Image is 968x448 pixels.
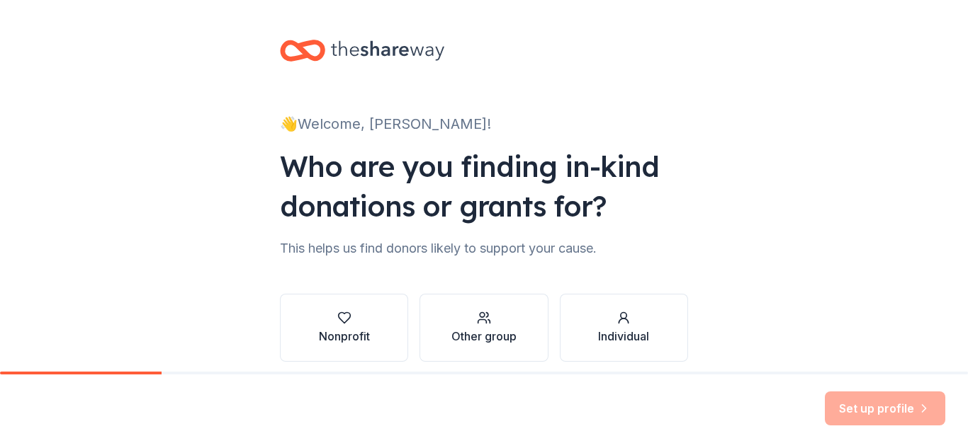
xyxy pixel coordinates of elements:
button: Nonprofit [280,294,408,362]
div: 👋 Welcome, [PERSON_NAME]! [280,113,688,135]
button: Individual [560,294,688,362]
button: Other group [420,294,548,362]
div: Individual [598,328,649,345]
div: This helps us find donors likely to support your cause. [280,237,688,260]
div: Other group [451,328,517,345]
div: Nonprofit [319,328,370,345]
div: Who are you finding in-kind donations or grants for? [280,147,688,226]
